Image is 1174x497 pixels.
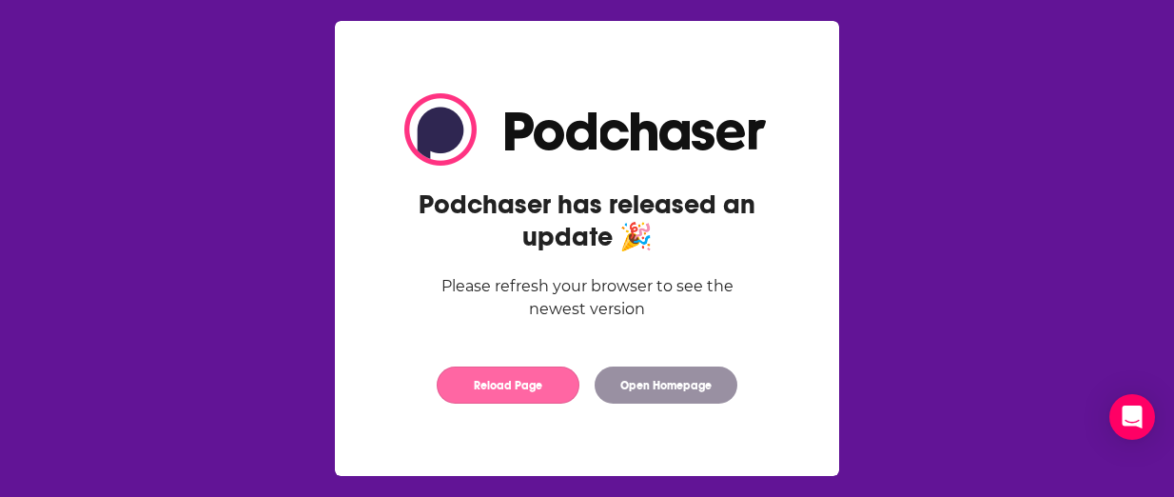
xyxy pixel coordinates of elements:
div: Open Intercom Messenger [1109,394,1155,440]
img: Logo [404,93,770,166]
div: Please refresh your browser to see the newest version [404,275,770,321]
button: Reload Page [437,367,579,404]
button: Open Homepage [595,367,737,404]
h2: Podchaser has released an update 🎉 [404,189,770,253]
